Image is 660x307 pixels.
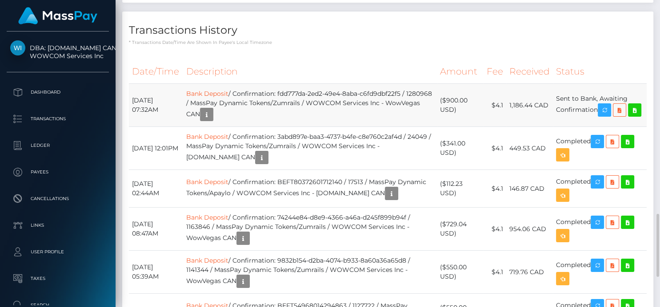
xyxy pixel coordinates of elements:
[10,112,105,126] p: Transactions
[7,268,109,290] a: Taxes
[129,84,183,127] td: [DATE] 07:32AM
[183,251,436,294] td: / Confirmation: 9832b154-d2ba-4074-b933-8a60a36a65d8 / 1141344 / MassPay Dynamic Tokens/Zumrails ...
[129,208,183,251] td: [DATE] 08:47AM
[506,170,553,208] td: 146.87 CAD
[7,188,109,210] a: Cancellations
[437,208,484,251] td: ($729.04 USD)
[183,208,436,251] td: / Confirmation: 74244e84-d8e9-4366-a46a-d245f899b94f / 1163846 / MassPay Dynamic Tokens/Zumrails ...
[186,90,228,98] a: Bank Deposit
[10,86,105,99] p: Dashboard
[18,7,97,24] img: MassPay Logo
[7,214,109,236] a: Links
[186,256,228,264] a: Bank Deposit
[484,170,506,208] td: $4.1
[10,192,105,205] p: Cancellations
[553,127,647,170] td: Completed
[553,170,647,208] td: Completed
[437,127,484,170] td: ($341.00 USD)
[553,84,647,127] td: Sent to Bank, Awaiting Confirmation
[129,127,183,170] td: [DATE] 12:01PM
[10,272,105,285] p: Taxes
[484,84,506,127] td: $4.1
[506,208,553,251] td: 954.06 CAD
[129,251,183,294] td: [DATE] 05:39AM
[437,84,484,127] td: ($900.00 USD)
[183,59,436,84] th: Description
[183,170,436,208] td: / Confirmation: BEFT80372601712140 / 17513 / MassPay Dynamic Tokens/Apaylo / WOWCOM Services Inc ...
[10,40,25,55] img: WOWCOM Services Inc
[553,59,647,84] th: Status
[484,251,506,294] td: $4.1
[553,251,647,294] td: Completed
[506,251,553,294] td: 719.76 CAD
[10,139,105,152] p: Ledger
[7,44,109,60] span: DBA: [DOMAIN_NAME] CAN WOWCOM Services Inc
[506,59,553,84] th: Received
[186,133,228,141] a: Bank Deposit
[484,59,506,84] th: Fee
[7,81,109,103] a: Dashboard
[553,208,647,251] td: Completed
[186,213,228,221] a: Bank Deposit
[7,241,109,263] a: User Profile
[10,245,105,259] p: User Profile
[183,84,436,127] td: / Confirmation: fdd777da-2ed2-49e4-8aba-c6fd9dbf22f5 / 1280968 / MassPay Dynamic Tokens/Zumrails ...
[129,170,183,208] td: [DATE] 02:44AM
[484,208,506,251] td: $4.1
[183,127,436,170] td: / Confirmation: 3abd897e-baa3-4737-b4fe-c8e760c2af4d / 24049 / MassPay Dynamic Tokens/Zumrails / ...
[10,165,105,179] p: Payees
[129,39,647,46] p: * Transactions date/time are shown in payee's local timezone
[506,84,553,127] td: 1,186.44 CAD
[437,59,484,84] th: Amount
[484,127,506,170] td: $4.1
[7,161,109,183] a: Payees
[437,251,484,294] td: ($550.00 USD)
[129,23,647,38] h4: Transactions History
[129,59,183,84] th: Date/Time
[10,219,105,232] p: Links
[7,134,109,157] a: Ledger
[506,127,553,170] td: 449.53 CAD
[7,108,109,130] a: Transactions
[437,170,484,208] td: ($112.23 USD)
[186,178,228,186] a: Bank Deposit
